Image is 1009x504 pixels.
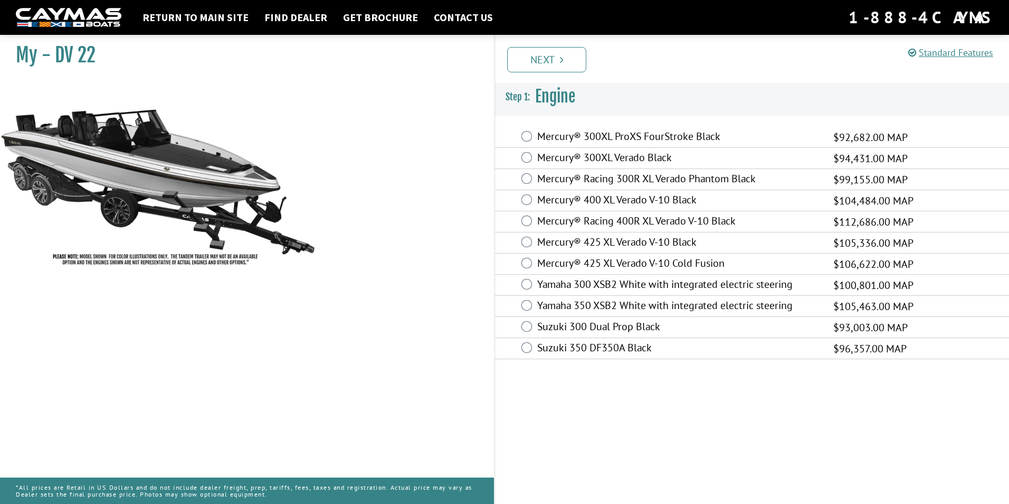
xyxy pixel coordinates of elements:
label: Mercury® 400 XL Verado V-10 Black [537,193,820,209]
label: Mercury® Racing 400R XL Verado V-10 Black [537,214,820,230]
a: Return to main site [137,11,254,24]
a: Get Brochure [338,11,423,24]
label: Mercury® 300XL Verado Black [537,151,820,166]
label: Mercury® 425 XL Verado V-10 Black [537,236,820,251]
p: *All prices are Retail in US Dollars and do not include dealer freight, prep, tariffs, fees, taxe... [16,479,478,503]
span: $96,357.00 MAP [833,341,907,357]
h1: My - DV 22 [16,43,468,67]
label: Suzuki 350 DF350A Black [537,341,820,357]
span: $92,682.00 MAP [833,129,908,145]
span: $112,686.00 MAP [833,214,913,230]
h3: Engine [495,77,1009,116]
div: 1-888-4CAYMAS [849,6,993,29]
label: Mercury® Racing 300R XL Verado Phantom Black [537,172,820,188]
span: $105,336.00 MAP [833,235,913,251]
span: $105,463.00 MAP [833,298,913,314]
span: $99,155.00 MAP [833,172,908,188]
a: Next [507,47,586,72]
span: $94,431.00 MAP [833,151,908,166]
span: $100,801.00 MAP [833,277,913,293]
a: Find Dealer [259,11,332,24]
a: Contact Us [429,11,498,24]
label: Yamaha 300 XSB2 White with integrated electric steering [537,278,820,293]
label: Mercury® 300XL ProXS FourStroke Black [537,130,820,145]
span: $93,003.00 MAP [833,320,908,335]
span: $106,622.00 MAP [833,256,913,272]
ul: Pagination [505,45,1009,72]
img: white-logo-c9c8dbefe5ff5ceceb0f0178aa75bf4bb51f6bca0971e226c86eb53dfe498488.png [16,8,121,27]
a: Standard Features [908,46,993,59]
label: Suzuki 300 Dual Prop Black [537,320,820,335]
label: Yamaha 350 XSB2 White with integrated electric steering [537,299,820,314]
label: Mercury® 425 XL Verado V-10 Cold Fusion [537,257,820,272]
span: $104,484.00 MAP [833,193,913,209]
